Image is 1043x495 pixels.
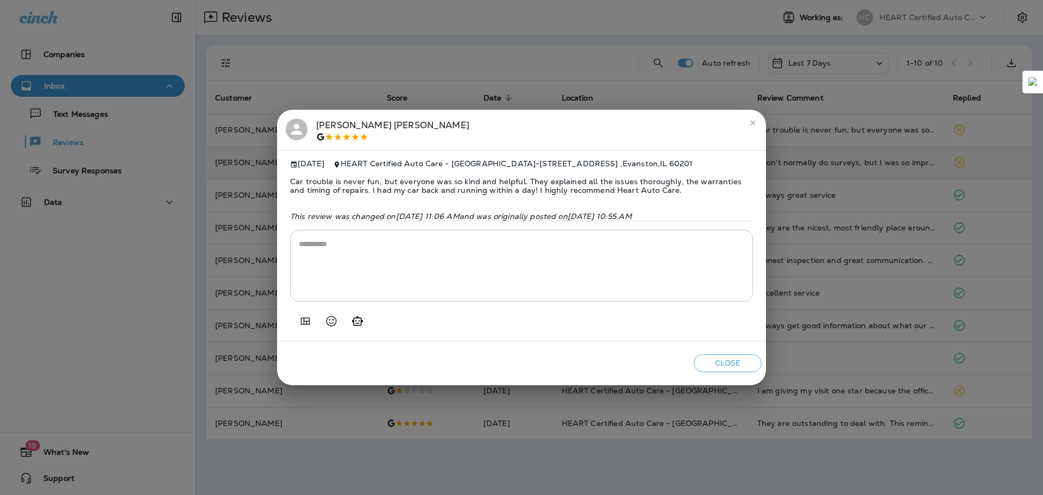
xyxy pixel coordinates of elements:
button: Add in a premade template [294,310,316,332]
span: and was originally posted on [DATE] 10:55 AM [460,211,632,221]
button: Close [694,354,762,372]
span: HEART Certified Auto Care - [GEOGRAPHIC_DATA] - [STREET_ADDRESS] , Evanston , IL 60201 [341,159,693,168]
img: Detect Auto [1028,77,1038,87]
div: [PERSON_NAME] [PERSON_NAME] [316,118,469,141]
span: [DATE] [290,159,324,168]
button: Select an emoji [321,310,342,332]
p: This review was changed on [DATE] 11:06 AM [290,212,753,221]
button: close [744,114,762,131]
span: Car trouble is never fun, but everyone was so kind and helpful. They explained all the issues tho... [290,168,753,203]
button: Generate AI response [347,310,368,332]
